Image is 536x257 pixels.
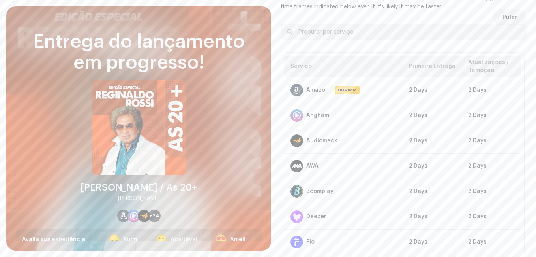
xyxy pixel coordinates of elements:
td: 2 Days [462,204,521,229]
button: Pular [493,9,527,25]
div: Flo [306,239,315,245]
div: 😍 [215,235,227,244]
td: 2 Days [403,128,462,153]
td: 2 Days [403,229,462,255]
td: 2 Days [403,179,462,204]
th: Primeira Entrega [403,56,462,77]
span: HD Audio [336,87,359,93]
td: 2 Days [462,77,521,103]
td: 2 Days [403,77,462,103]
td: 2 Days [462,128,521,153]
input: Procurar por serviço [281,24,527,40]
td: 2 Days [403,204,462,229]
span: +24 [149,213,159,219]
div: Amazon [306,87,329,93]
div: 😞 [109,235,120,244]
div: Audiomack [306,138,337,144]
td: 2 Days [462,103,521,128]
div: Anghami [306,112,331,119]
td: 2 Days [403,153,462,179]
td: 2 Days [462,229,521,255]
img: 587de6c0-f319-4cca-bd31-4591b23fb62d [92,80,186,175]
div: [PERSON_NAME] / As 20+ [81,181,197,194]
th: Atualizações / Remoção [462,56,521,77]
div: AWA [306,163,319,169]
div: Deezer [306,214,326,220]
div: [PERSON_NAME] [118,194,159,203]
div: Aceitável [171,236,197,244]
div: Boomplay [306,188,334,195]
div: Ruim [124,236,137,244]
td: 2 Days [462,153,521,179]
div: 🙂 [156,235,167,244]
th: Serviço [284,56,403,77]
div: Amei! [230,236,246,244]
td: 2 Days [403,103,462,128]
span: Pular [502,9,517,25]
td: 2 Days [462,179,521,204]
span: Avalia sua experiência [22,237,85,242]
div: Entrega do lançamento em progresso! [16,32,262,74]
